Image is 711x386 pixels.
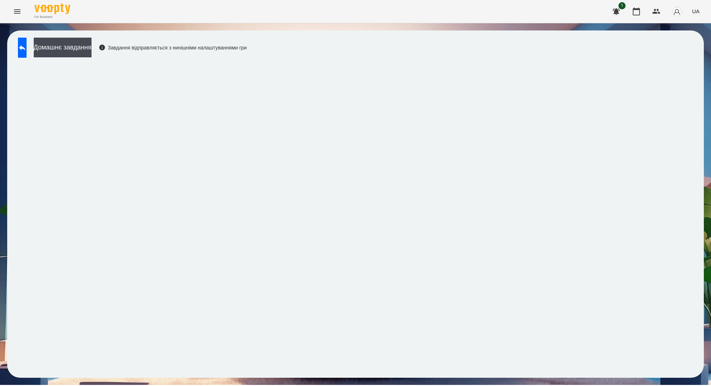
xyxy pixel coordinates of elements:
[689,5,702,18] button: UA
[99,44,247,51] div: Завдання відправляється з нинішніми налаштуваннями гри
[9,3,26,20] button: Menu
[34,4,70,14] img: Voopty Logo
[34,15,70,19] span: For Business
[34,38,92,57] button: Домашнє завдання
[672,6,682,16] img: avatar_s.png
[618,2,626,9] span: 1
[692,8,700,15] span: UA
